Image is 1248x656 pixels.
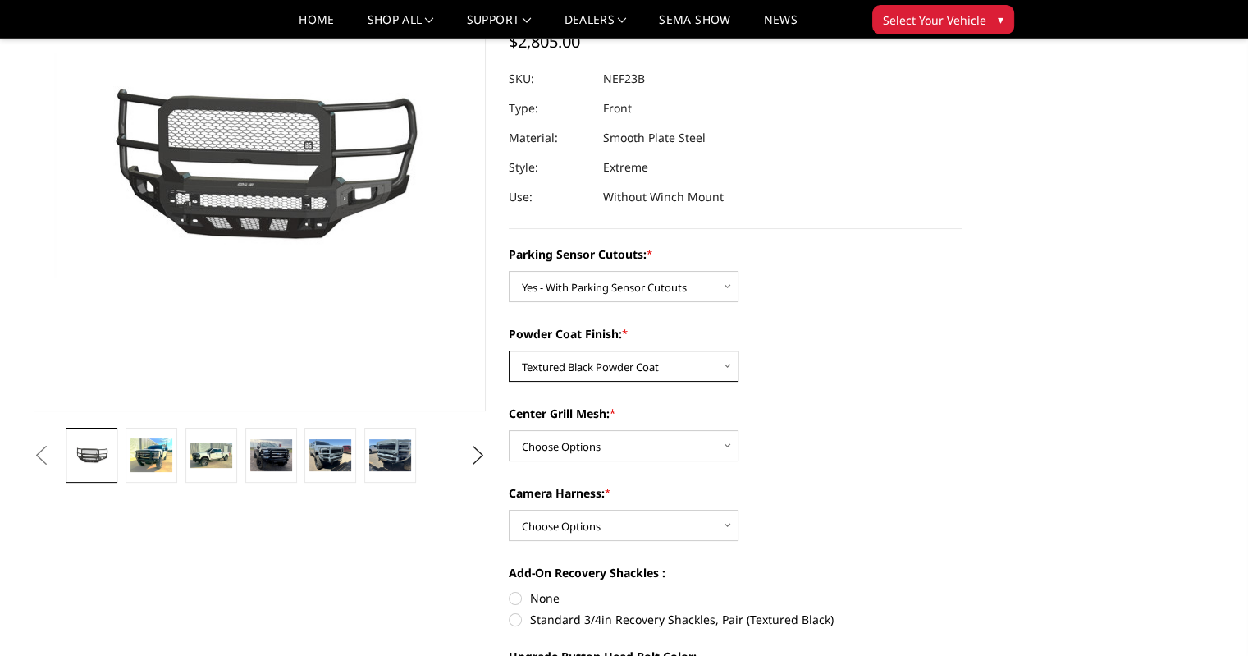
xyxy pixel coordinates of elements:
[509,64,591,94] dt: SKU:
[509,94,591,123] dt: Type:
[190,443,232,467] img: 2023-2025 Ford F250-350 - Freedom Series - Extreme Front Bumper
[467,14,532,38] a: Support
[509,245,962,263] label: Parking Sensor Cutouts:
[872,5,1014,34] button: Select Your Vehicle
[603,123,706,153] dd: Smooth Plate Steel
[509,564,962,581] label: Add-On Recovery Shackles :
[250,439,292,472] img: 2023-2025 Ford F250-350 - Freedom Series - Extreme Front Bumper
[763,14,797,38] a: News
[509,325,962,342] label: Powder Coat Finish:
[883,11,986,29] span: Select Your Vehicle
[603,153,648,182] dd: Extreme
[30,443,54,468] button: Previous
[509,611,962,628] label: Standard 3/4in Recovery Shackles, Pair (Textured Black)
[509,182,591,212] dt: Use:
[603,182,724,212] dd: Without Winch Mount
[509,589,962,607] label: None
[565,14,627,38] a: Dealers
[369,439,411,470] img: 2023-2025 Ford F250-350 - Freedom Series - Extreme Front Bumper
[509,484,962,502] label: Camera Harness:
[309,439,351,470] img: 2023-2025 Ford F250-350 - Freedom Series - Extreme Front Bumper
[368,14,434,38] a: shop all
[998,11,1003,28] span: ▾
[659,14,730,38] a: SEMA Show
[130,438,172,472] img: 2023-2025 Ford F250-350 - Freedom Series - Extreme Front Bumper
[299,14,334,38] a: Home
[509,123,591,153] dt: Material:
[509,405,962,422] label: Center Grill Mesh:
[603,94,632,123] dd: Front
[509,153,591,182] dt: Style:
[603,64,645,94] dd: NEF23B
[509,30,580,53] span: $2,805.00
[465,443,490,468] button: Next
